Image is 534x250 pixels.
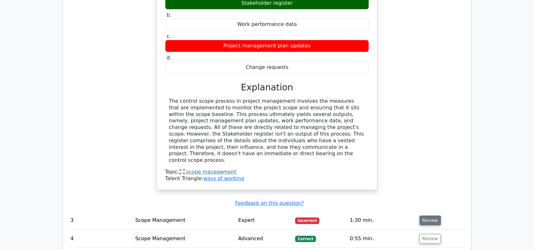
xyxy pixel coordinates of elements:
td: Scope Management [133,230,235,248]
span: Correct [295,236,316,242]
div: Topic: [165,169,369,175]
div: Change requests [165,61,369,74]
td: 1:30 min. [347,211,417,229]
button: Review [419,216,441,225]
div: Work performance data [165,18,369,31]
td: 4 [68,230,133,248]
div: Talent Triangle: [165,169,369,182]
a: ways of working [203,175,244,181]
td: 0:55 min. [347,230,417,248]
button: Review [419,234,441,244]
td: Advanced [236,230,293,248]
span: b. [167,12,171,18]
div: The control scope process in project management involves the measures that are implemented to mon... [169,98,365,164]
span: Incorrect [295,217,319,224]
span: c. [167,33,171,39]
a: scope management [186,169,236,175]
span: d. [167,55,171,61]
td: 3 [68,211,133,229]
td: Expert [236,211,293,229]
td: Scope Management [133,211,235,229]
a: Feedback on this question? [235,200,304,206]
h3: Explanation [169,82,365,93]
div: Project management plan updates [165,40,369,52]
